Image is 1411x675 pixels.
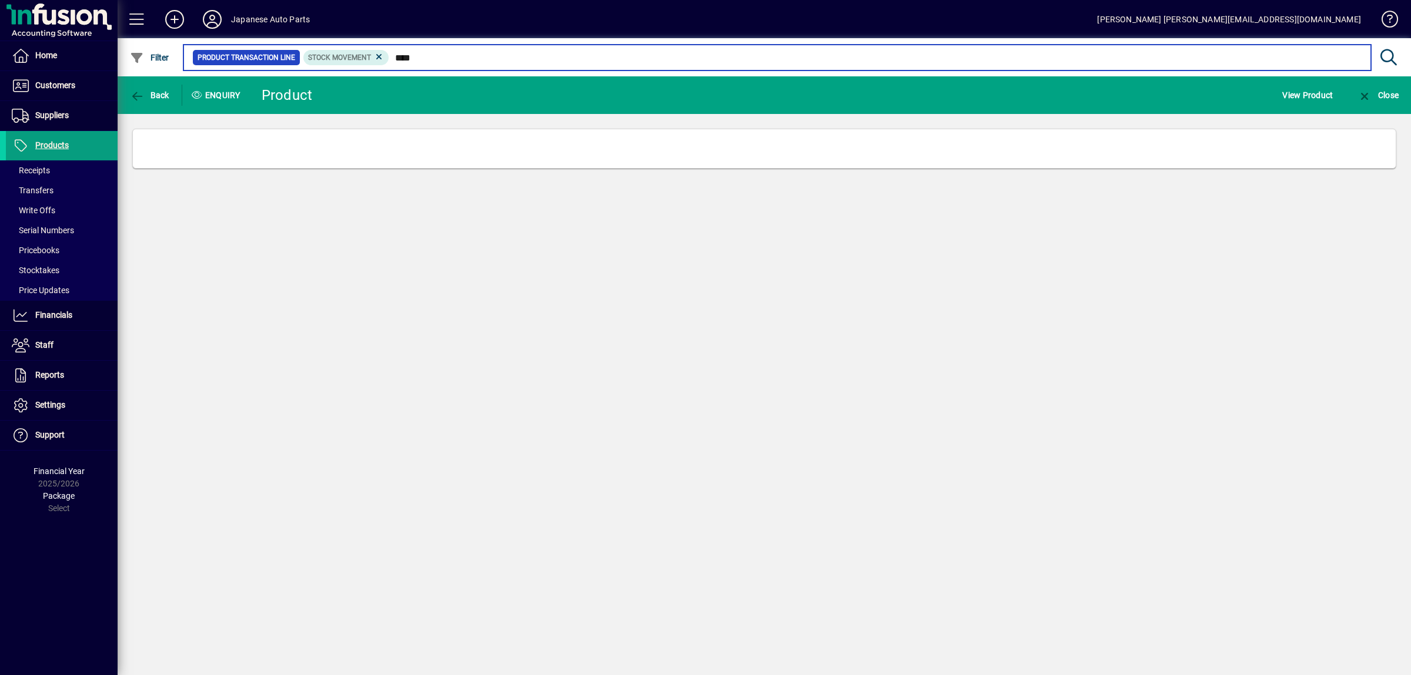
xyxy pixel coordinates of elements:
a: Support [6,421,118,450]
span: Products [35,140,69,150]
span: Back [130,90,169,100]
div: Japanese Auto Parts [231,10,310,29]
button: Profile [193,9,231,30]
a: Reports [6,361,118,390]
span: Close [1357,90,1399,100]
button: Back [127,85,172,106]
span: Pricebooks [12,246,59,255]
a: Stocktakes [6,260,118,280]
span: View Product [1282,86,1333,105]
span: Serial Numbers [12,226,74,235]
span: Transfers [12,186,54,195]
a: Home [6,41,118,70]
span: Receipts [12,166,50,175]
button: Filter [127,47,172,68]
span: Suppliers [35,110,69,120]
span: Home [35,51,57,60]
span: Settings [35,400,65,409]
span: Stock movement [308,53,371,62]
a: Staff [6,331,118,360]
a: Settings [6,391,118,420]
span: Staff [35,340,54,350]
span: Customers [35,80,75,90]
a: Financials [6,301,118,330]
a: Customers [6,71,118,100]
span: Price Updates [12,286,69,295]
app-page-header-button: Close enquiry [1345,85,1411,106]
mat-chip: Product Transaction Type: Stock movement [303,50,389,65]
a: Serial Numbers [6,220,118,240]
span: Filter [130,53,169,62]
span: Package [43,491,75,501]
button: Close [1355,85,1402,106]
button: View Product [1279,85,1336,106]
a: Transfers [6,180,118,200]
a: Suppliers [6,101,118,130]
span: Product Transaction Line [198,52,295,63]
a: Write Offs [6,200,118,220]
span: Write Offs [12,206,55,215]
span: Reports [35,370,64,380]
a: Receipts [6,160,118,180]
span: Support [35,430,65,439]
span: Stocktakes [12,266,59,275]
a: Price Updates [6,280,118,300]
div: Product [262,86,313,105]
app-page-header-button: Back [118,85,182,106]
span: Financials [35,310,72,320]
div: [PERSON_NAME] [PERSON_NAME][EMAIL_ADDRESS][DOMAIN_NAME] [1097,10,1361,29]
a: Knowledge Base [1373,2,1396,41]
span: Financial Year [34,466,85,476]
div: Enquiry [182,86,253,105]
a: Pricebooks [6,240,118,260]
button: Add [156,9,193,30]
